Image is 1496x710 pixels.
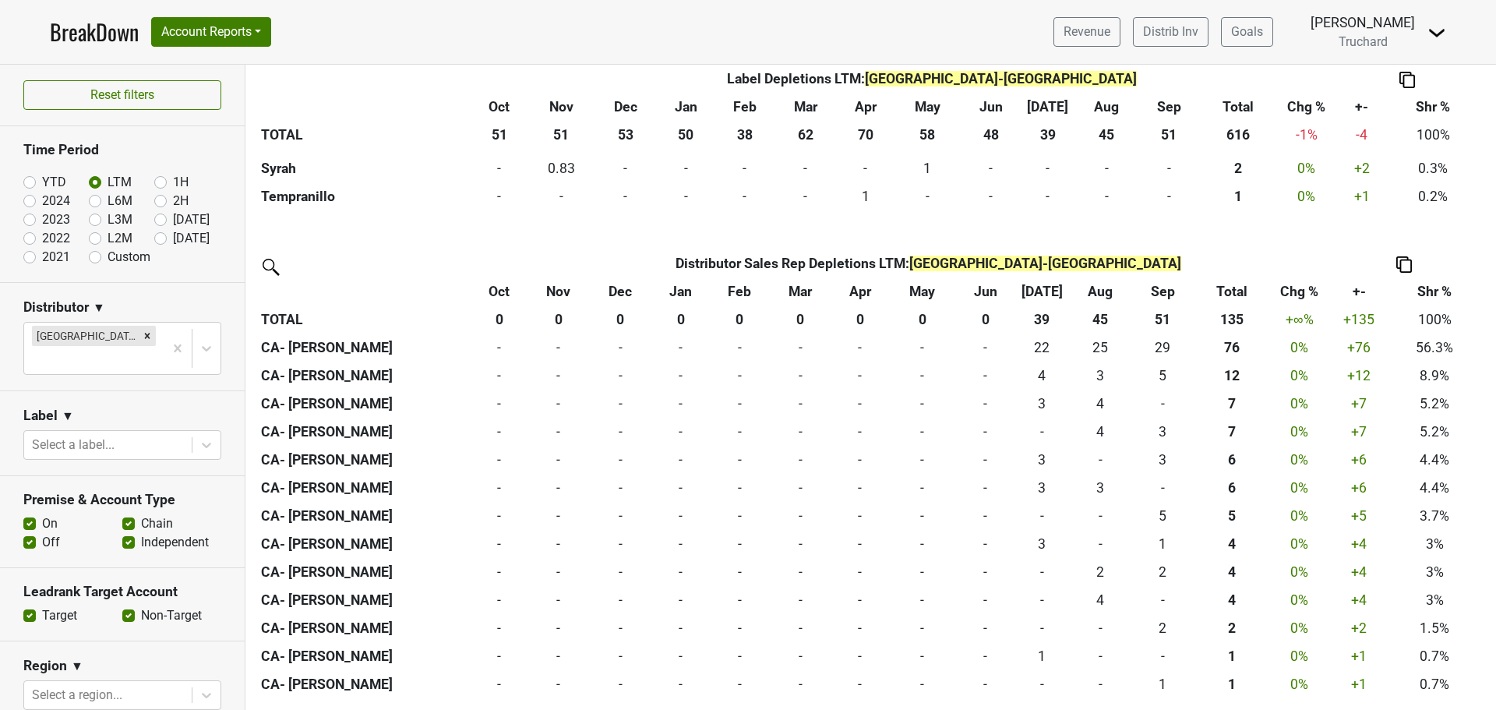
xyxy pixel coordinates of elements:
th: Mar: activate to sort column ascending [769,277,832,306]
span: +135 [1343,312,1374,327]
div: - [594,337,647,358]
label: Target [42,606,77,625]
td: 0 [471,390,527,418]
label: 2024 [42,192,70,210]
div: +7 [1333,394,1386,414]
img: Dropdown Menu [1427,23,1446,42]
th: 58 [894,121,961,149]
th: &nbsp;: activate to sort column ascending [257,93,471,121]
div: - [835,422,884,442]
div: +7 [1333,422,1386,442]
div: 22 [1019,337,1065,358]
div: 4 [1072,394,1128,414]
div: - [1142,186,1196,207]
div: - [841,158,890,178]
th: +-: activate to sort column ascending [1329,277,1389,306]
th: 0 [832,306,889,334]
span: [GEOGRAPHIC_DATA]-[GEOGRAPHIC_DATA] [909,256,1181,271]
div: [PERSON_NAME] [1311,12,1415,33]
div: - [773,366,828,386]
th: Nov: activate to sort column ascending [527,93,595,121]
span: [GEOGRAPHIC_DATA]-[GEOGRAPHIC_DATA] [865,71,1137,87]
th: Chg %: activate to sort column ascending [1270,277,1329,306]
td: 0 [527,182,595,210]
div: - [475,366,523,386]
td: 4 [1069,418,1133,446]
td: 0 [471,154,527,182]
div: 76 [1198,337,1267,358]
td: -4 [1336,121,1388,149]
td: 0 [471,334,527,362]
th: CA- [PERSON_NAME] [257,418,471,446]
th: Mar: activate to sort column ascending [774,93,838,121]
div: - [1142,158,1196,178]
td: 0.83 [527,154,595,182]
th: Jul: activate to sort column ascending [1021,93,1075,121]
div: +76 [1333,337,1386,358]
th: 12.000 [1194,362,1270,390]
td: 0 [590,334,651,362]
td: 1 [894,154,961,182]
td: 5.2% [1389,390,1480,418]
label: L3M [108,210,132,229]
th: Aug: activate to sort column ascending [1069,277,1133,306]
div: - [835,394,884,414]
td: 0 [595,154,656,182]
td: 0 [888,334,955,362]
td: 100% [1389,306,1480,334]
td: 0 [711,362,769,390]
td: 4 [1069,390,1133,418]
td: 0 [471,362,527,390]
div: - [475,422,523,442]
td: 0 [769,334,832,362]
div: - [898,186,958,207]
td: 0 [774,182,838,210]
td: 0 [651,362,711,390]
h3: Distributor [23,299,89,316]
td: 0 [527,418,590,446]
th: Feb: activate to sort column ascending [715,93,774,121]
div: Remove Monterey-CA [139,326,156,346]
td: 5 [1132,362,1193,390]
div: - [654,394,707,414]
div: - [531,422,586,442]
td: 0 [888,418,955,446]
label: LTM [108,173,132,192]
div: - [654,337,707,358]
label: 2021 [42,248,70,267]
th: 62 [774,121,838,149]
button: Reset filters [23,80,221,110]
td: 0 [711,446,769,474]
td: 0 [715,154,774,182]
th: Dec: activate to sort column ascending [595,93,656,121]
th: Oct: activate to sort column ascending [471,93,527,121]
div: - [965,158,1018,178]
label: [DATE] [173,229,210,248]
div: - [531,186,591,207]
th: Sep: activate to sort column ascending [1132,277,1193,306]
th: Total: activate to sort column ascending [1200,93,1277,121]
img: filter [257,253,282,278]
th: 39 [1021,121,1075,149]
td: 0 [651,334,711,362]
span: Truchard [1339,34,1388,49]
td: 0 [590,390,651,418]
td: 0 [769,418,832,446]
th: Distributor Sales Rep Depletions LTM : [527,249,1328,277]
th: Shr %: activate to sort column ascending [1389,277,1480,306]
div: 5 [1136,366,1190,386]
td: 0 % [1270,362,1329,390]
th: Dec: activate to sort column ascending [590,277,651,306]
div: - [594,366,647,386]
div: 25 [1072,337,1128,358]
div: - [660,186,712,207]
div: - [1025,186,1071,207]
label: Off [42,533,60,552]
div: - [892,366,952,386]
td: 0 [1074,154,1138,182]
th: Shr %: activate to sort column ascending [1388,93,1479,121]
th: 45 [1074,121,1138,149]
td: 3 [1069,362,1133,390]
div: 1 [898,158,958,178]
img: Copy to clipboard [1399,72,1415,88]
